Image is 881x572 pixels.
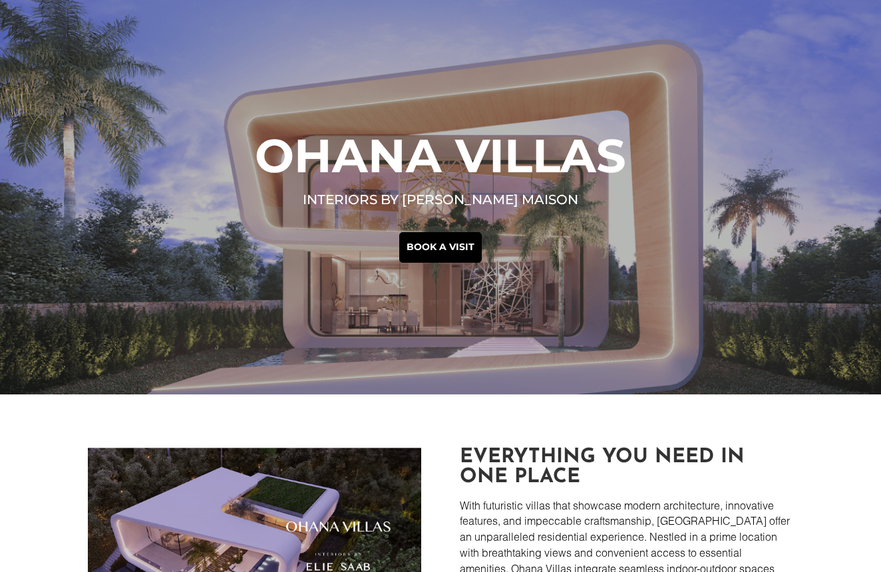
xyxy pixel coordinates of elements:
h1: Ohana Villas [88,132,793,186]
h2: Everything you need in one place [460,448,793,494]
h5: interiors by [PERSON_NAME] Maison [88,193,793,213]
a: Book a visit [399,232,482,263]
